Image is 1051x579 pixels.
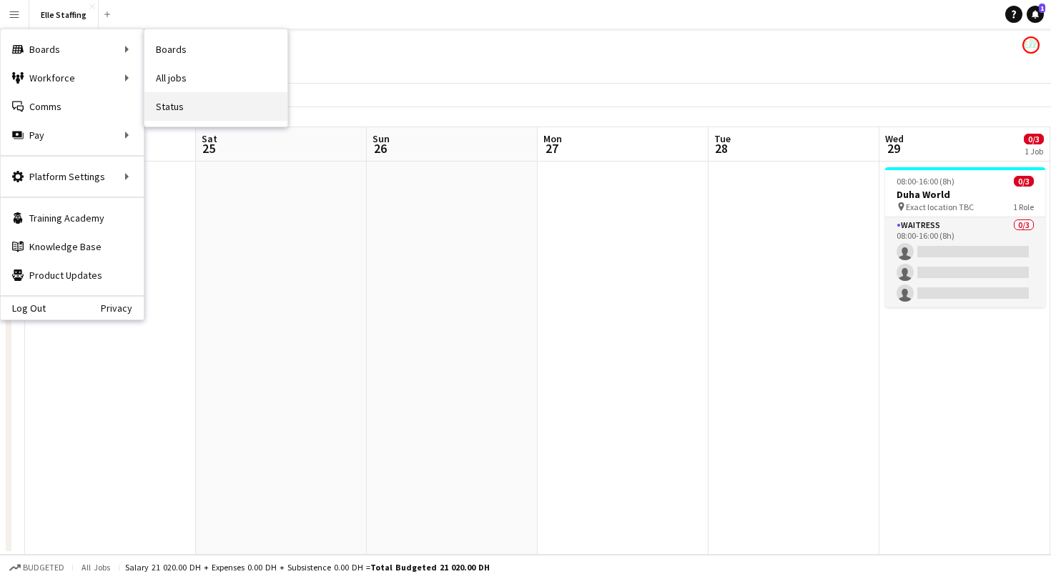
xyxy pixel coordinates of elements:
div: Platform Settings [1,162,144,191]
app-job-card: 08:00-16:00 (8h)0/3Duha World Exact location TBC1 RoleWaitress0/308:00-16:00 (8h) [885,167,1045,307]
span: 0/3 [1014,176,1034,187]
app-card-role: Waitress0/308:00-16:00 (8h) [885,217,1045,307]
button: Budgeted [7,560,66,575]
span: 1 Role [1013,202,1034,212]
span: Total Budgeted 21 020.00 DH [370,562,490,573]
span: Budgeted [23,563,64,573]
span: Wed [885,132,904,145]
span: 0/3 [1024,134,1044,144]
span: 27 [541,140,562,157]
div: Boards [1,35,144,64]
div: Salary 21 020.00 DH + Expenses 0.00 DH + Subsistence 0.00 DH = [125,562,490,573]
a: Privacy [101,302,144,314]
div: Workforce [1,64,144,92]
span: 25 [199,140,217,157]
a: Comms [1,92,144,121]
span: 29 [883,140,904,157]
span: Tue [714,132,731,145]
a: Log Out [1,302,46,314]
a: Training Academy [1,204,144,232]
span: 28 [712,140,731,157]
span: Exact location TBC [906,202,974,212]
span: 1 [1039,4,1045,13]
h3: Duha World [885,188,1045,201]
button: Elle Staffing [29,1,99,29]
span: Sun [372,132,390,145]
span: All jobs [79,562,113,573]
span: Mon [543,132,562,145]
span: 26 [370,140,390,157]
a: Product Updates [1,261,144,289]
a: Knowledge Base [1,232,144,261]
div: Pay [1,121,144,149]
span: 08:00-16:00 (8h) [897,176,954,187]
a: 1 [1027,6,1044,23]
a: Status [144,92,287,121]
div: 1 Job [1025,146,1043,157]
span: Sat [202,132,217,145]
a: Boards [144,35,287,64]
app-user-avatar: Gaelle Vanmullem [1022,36,1040,54]
a: All jobs [144,64,287,92]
